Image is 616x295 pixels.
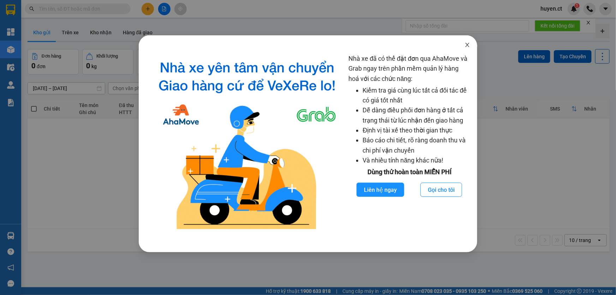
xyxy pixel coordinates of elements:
div: Nhà xe đã có thể đặt đơn qua AhaMove và Grab ngay trên phần mềm quản lý hàng hoá với các chức năng: [348,54,470,235]
li: Và nhiều tính năng khác nữa! [363,155,470,165]
div: Dùng thử hoàn toàn MIỄN PHÍ [348,167,470,177]
button: Liên hệ ngay [357,183,404,197]
span: close [465,42,470,48]
button: Close [457,35,477,55]
li: Định vị tài xế theo thời gian thực [363,125,470,135]
li: Báo cáo chi tiết, rõ ràng doanh thu và chi phí vận chuyển [363,135,470,155]
button: Gọi cho tôi [420,183,462,197]
li: Kiểm tra giá cùng lúc tất cả đối tác để có giá tốt nhất [363,85,470,106]
span: Liên hệ ngay [364,185,397,194]
img: logo [151,54,343,235]
li: Dễ dàng điều phối đơn hàng ở tất cả trạng thái từ lúc nhận đến giao hàng [363,105,470,125]
span: Gọi cho tôi [428,185,455,194]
